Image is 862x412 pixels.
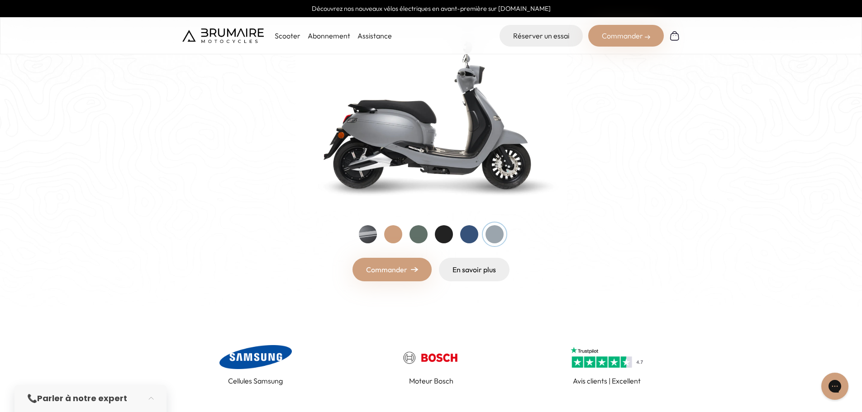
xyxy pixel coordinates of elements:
p: Cellules Samsung [228,375,283,386]
a: Cellules Samsung [182,343,329,386]
a: Réserver un essai [500,25,583,47]
img: Panier [669,30,680,41]
a: Abonnement [308,31,350,40]
a: Assistance [357,31,392,40]
img: Brumaire Motocycles [182,28,264,43]
img: right-arrow.png [411,267,418,272]
a: En savoir plus [439,258,510,281]
a: Commander [352,258,432,281]
div: Commander [588,25,664,47]
a: Moteur Bosch [358,343,505,386]
p: Avis clients | Excellent [573,375,641,386]
iframe: Gorgias live chat messenger [817,369,853,403]
a: Avis clients | Excellent [533,343,680,386]
img: right-arrow-2.png [645,34,650,40]
p: Scooter [275,30,300,41]
p: Moteur Bosch [409,375,453,386]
